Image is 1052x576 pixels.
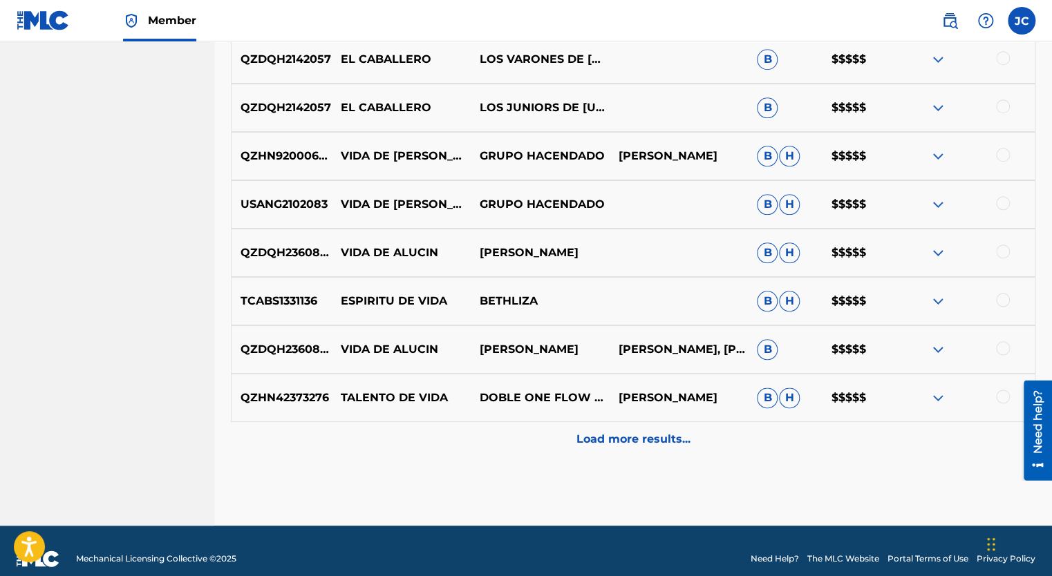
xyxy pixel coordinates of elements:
p: [PERSON_NAME] [609,148,748,164]
img: help [977,12,994,29]
p: LOS JUNIORS DE [US_STATE]|LOS CAIMANES DE SINALOA|LOS VARONES DE [US_STATE] [470,99,609,116]
div: Drag [987,524,995,565]
p: TCABS1331136 [232,293,332,309]
p: $$$$$ [822,293,896,309]
span: H [779,194,800,215]
div: Help [972,7,999,35]
p: GRUPO HACENDADO [470,196,609,213]
div: User Menu [1008,7,1035,35]
img: Top Rightsholder [123,12,140,29]
span: H [779,291,800,311]
p: $$$$$ [822,196,896,213]
p: $$$$$ [822,244,896,261]
p: EL CABALLERO [332,51,471,68]
p: TALENTO DE VIDA [332,390,471,406]
a: Public Search [936,7,964,35]
p: $$$$$ [822,148,896,164]
img: expand [930,293,946,309]
img: expand [930,196,946,213]
img: expand [930,390,946,406]
span: B [757,97,778,118]
p: $$$$$ [822,341,896,358]
img: expand [930,244,946,261]
span: B [757,291,778,311]
img: logo [17,550,59,567]
img: search [941,12,958,29]
p: $$$$$ [822,99,896,116]
img: expand [930,99,946,116]
span: B [757,339,778,360]
p: $$$$$ [822,51,896,68]
p: EL CABALLERO [332,99,471,116]
p: VIDA DE ALUCIN [332,341,471,358]
span: B [757,146,778,166]
img: expand [930,148,946,164]
p: GRUPO HACENDADO [470,148,609,164]
p: ESPIRITU DE VIDA [332,293,471,309]
p: [PERSON_NAME] [609,390,748,406]
p: BETHLIZA [470,293,609,309]
span: H [779,242,800,263]
iframe: Resource Center [1013,381,1052,481]
p: QZDQH2360897 [232,341,332,358]
span: B [757,242,778,263]
p: [PERSON_NAME] [470,341,609,358]
p: QZDQH2142057 [232,51,332,68]
p: $$$$$ [822,390,896,406]
p: DOBLE ONE FLOW LETAL [470,390,609,406]
p: QZHN42373276 [232,390,332,406]
p: Load more results... [576,431,691,448]
span: H [779,387,800,408]
iframe: Chat Widget [983,510,1052,576]
p: QZHN92000626 [232,148,332,164]
span: B [757,387,778,408]
span: Mechanical Licensing Collective © 2025 [76,553,236,565]
p: [PERSON_NAME], [PERSON_NAME] [609,341,748,358]
div: Need help? [15,10,34,73]
span: H [779,146,800,166]
p: QZDQH2142057 [232,99,332,116]
p: VIDA DE ALUCIN [332,244,471,261]
p: USANG2102083 [232,196,332,213]
p: [PERSON_NAME] [470,244,609,261]
p: QZDQH2360897 [232,244,332,261]
span: B [757,194,778,215]
img: MLC Logo [17,10,70,30]
img: expand [930,341,946,358]
p: VIDA DE [PERSON_NAME] [332,196,471,213]
a: Need Help? [751,553,799,565]
span: Member [148,12,196,28]
a: Portal Terms of Use [887,553,968,565]
a: The MLC Website [807,553,879,565]
img: expand [930,51,946,68]
span: B [757,49,778,70]
a: Privacy Policy [977,553,1035,565]
p: LOS VARONES DE [US_STATE],LOS JUNIORS DE [US_STATE],LOS CAIMANES DE SINALOA [470,51,609,68]
p: VIDA DE [PERSON_NAME] [332,148,471,164]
